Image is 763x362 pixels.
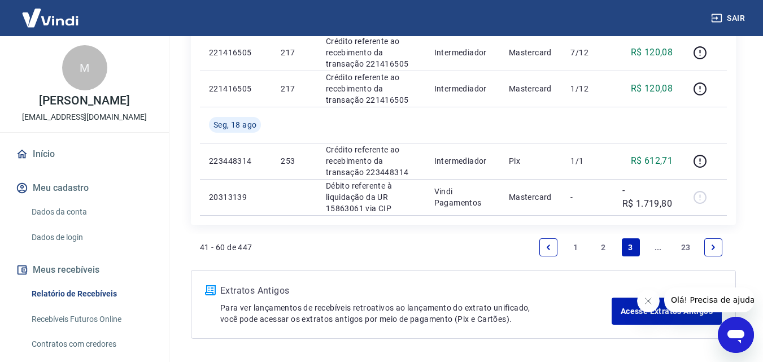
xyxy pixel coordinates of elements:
a: Page 3 is your current page [622,238,640,256]
p: 1/1 [570,155,604,167]
a: Page 1 [567,238,585,256]
p: 221416505 [209,83,263,94]
a: Page 2 [594,238,612,256]
a: Jump forward [649,238,667,256]
p: -R$ 1.719,80 [622,184,673,211]
img: Vindi [14,1,87,35]
img: ícone [205,285,216,295]
p: - [570,191,604,203]
p: Mastercard [509,191,553,203]
a: Page 23 [677,238,695,256]
p: Mastercard [509,47,553,58]
p: Crédito referente ao recebimento da transação 221416505 [326,36,416,69]
button: Meus recebíveis [14,258,155,282]
p: Para ver lançamentos de recebíveis retroativos ao lançamento do extrato unificado, você pode aces... [220,302,612,325]
p: 41 - 60 de 447 [200,242,252,253]
p: R$ 120,08 [631,82,673,95]
p: [PERSON_NAME] [39,95,129,107]
span: Olá! Precisa de ajuda? [7,8,95,17]
p: Mastercard [509,83,553,94]
p: 217 [281,83,307,94]
p: 221416505 [209,47,263,58]
a: Dados da conta [27,200,155,224]
p: Extratos Antigos [220,284,612,298]
p: 223448314 [209,155,263,167]
p: Intermediador [434,47,491,58]
a: Acesse Extratos Antigos [612,298,722,325]
div: M [62,45,107,90]
p: 7/12 [570,47,604,58]
button: Sair [709,8,749,29]
p: 1/12 [570,83,604,94]
p: [EMAIL_ADDRESS][DOMAIN_NAME] [22,111,147,123]
p: 20313139 [209,191,263,203]
p: 253 [281,155,307,167]
p: Vindi Pagamentos [434,186,491,208]
p: Intermediador [434,155,491,167]
span: Seg, 18 ago [213,119,256,130]
p: Pix [509,155,553,167]
button: Meu cadastro [14,176,155,200]
iframe: Fechar mensagem [637,290,660,312]
iframe: Botão para abrir a janela de mensagens [718,317,754,353]
a: Início [14,142,155,167]
p: 217 [281,47,307,58]
a: Contratos com credores [27,333,155,356]
a: Relatório de Recebíveis [27,282,155,306]
a: Previous page [539,238,557,256]
ul: Pagination [535,234,727,261]
p: Débito referente à liquidação da UR 15863061 via CIP [326,180,416,214]
a: Next page [704,238,722,256]
p: Crédito referente ao recebimento da transação 223448314 [326,144,416,178]
p: R$ 120,08 [631,46,673,59]
p: R$ 612,71 [631,154,673,168]
a: Dados de login [27,226,155,249]
p: Intermediador [434,83,491,94]
p: Crédito referente ao recebimento da transação 221416505 [326,72,416,106]
iframe: Mensagem da empresa [664,287,754,312]
a: Recebíveis Futuros Online [27,308,155,331]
